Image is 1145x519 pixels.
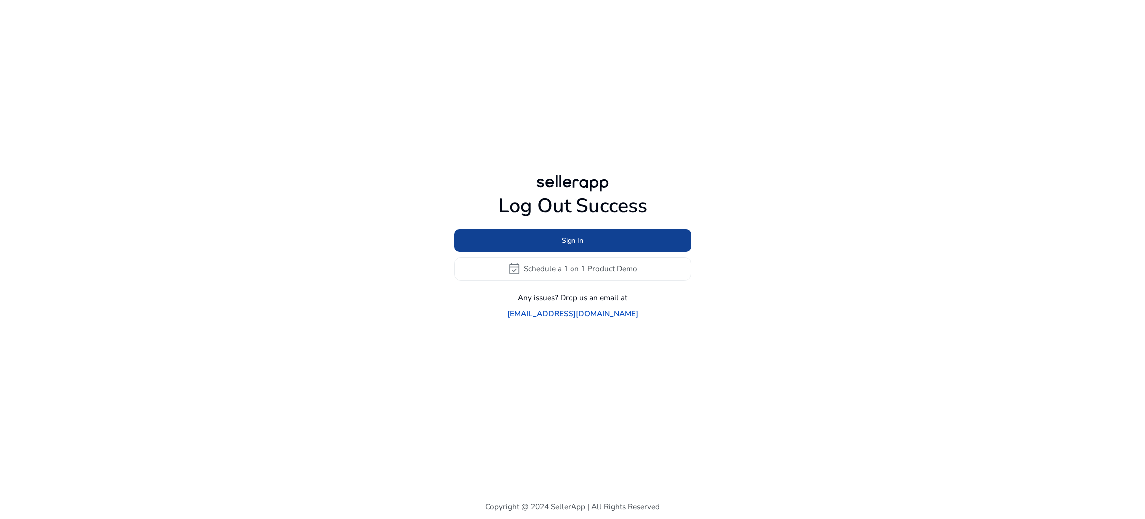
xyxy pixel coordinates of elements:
[454,229,691,252] button: Sign In
[518,292,627,303] p: Any issues? Drop us an email at
[507,308,638,319] a: [EMAIL_ADDRESS][DOMAIN_NAME]
[454,194,691,218] h1: Log Out Success
[454,257,691,281] button: event_availableSchedule a 1 on 1 Product Demo
[508,262,521,275] span: event_available
[562,235,583,246] span: Sign In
